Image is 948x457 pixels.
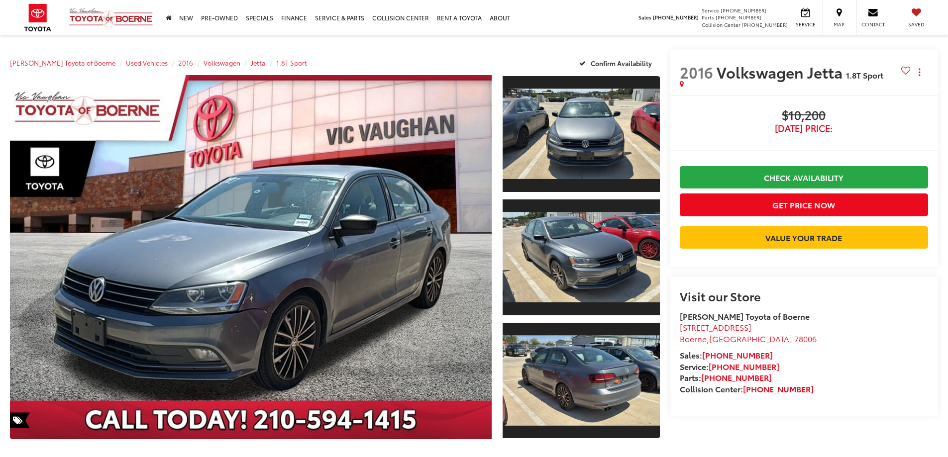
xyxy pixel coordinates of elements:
[69,7,153,28] img: Vic Vaughan Toyota of Boerne
[251,58,266,67] a: Jetta
[680,226,928,249] a: Value Your Trade
[828,21,850,28] span: Map
[680,61,713,83] span: 2016
[680,310,810,322] strong: [PERSON_NAME] Toyota of Boerne
[794,21,817,28] span: Service
[861,21,885,28] span: Contact
[574,54,660,72] button: Confirm Availability
[680,349,773,361] strong: Sales:
[717,61,846,83] span: Volkswagen Jetta
[591,59,652,68] span: Confirm Availability
[680,123,928,133] span: [DATE] Price:
[501,212,661,302] img: 2016 Volkswagen Jetta 1.8T Sport
[501,335,661,425] img: 2016 Volkswagen Jetta 1.8T Sport
[680,321,817,344] a: [STREET_ADDRESS] Boerne,[GEOGRAPHIC_DATA] 78006
[742,21,788,28] span: [PHONE_NUMBER]
[653,13,699,21] span: [PHONE_NUMBER]
[919,68,920,76] span: dropdown dots
[503,75,660,193] a: Expand Photo 1
[126,58,168,67] a: Used Vehicles
[702,6,719,14] span: Service
[204,58,240,67] a: Volkswagen
[680,108,928,123] span: $10,200
[680,166,928,188] a: Check Availability
[178,58,193,67] a: 2016
[680,333,707,344] span: Boerne
[638,13,651,21] span: Sales
[5,73,496,441] img: 2016 Volkswagen Jetta 1.8T Sport
[10,58,115,67] a: [PERSON_NAME] Toyota of Boerne
[501,89,661,179] img: 2016 Volkswagen Jetta 1.8T Sport
[709,361,779,372] a: [PHONE_NUMBER]
[10,412,30,428] span: Special
[680,383,814,394] strong: Collision Center:
[716,13,761,21] span: [PHONE_NUMBER]
[709,333,792,344] span: [GEOGRAPHIC_DATA]
[701,371,772,383] a: [PHONE_NUMBER]
[743,383,814,394] a: [PHONE_NUMBER]
[680,193,928,216] button: Get Price Now
[702,349,773,361] a: [PHONE_NUMBER]
[794,333,817,344] span: 78006
[680,361,779,372] strong: Service:
[702,21,740,28] span: Collision Center
[680,333,817,344] span: ,
[905,21,927,28] span: Saved
[846,69,883,81] span: 1.8T Sport
[680,321,751,333] span: [STREET_ADDRESS]
[721,6,766,14] span: [PHONE_NUMBER]
[911,63,928,81] button: Actions
[680,289,928,302] h2: Visit our Store
[10,75,492,439] a: Expand Photo 0
[276,58,307,67] a: 1.8T Sport
[702,13,714,21] span: Parts
[680,371,772,383] strong: Parts:
[503,322,660,440] a: Expand Photo 3
[503,198,660,316] a: Expand Photo 2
